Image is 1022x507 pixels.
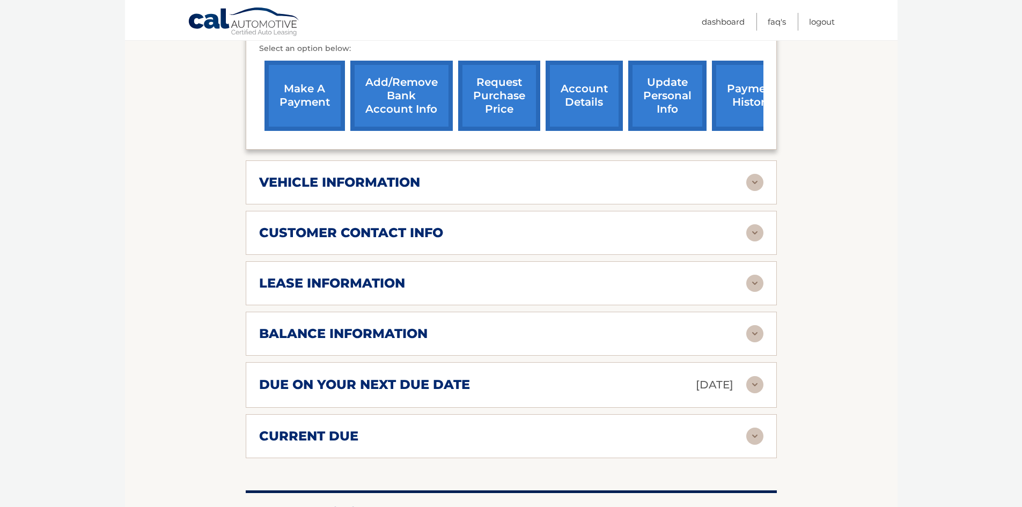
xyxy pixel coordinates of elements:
img: accordion-rest.svg [746,275,763,292]
img: accordion-rest.svg [746,376,763,393]
a: Dashboard [702,13,745,31]
p: Select an option below: [259,42,763,55]
a: Cal Automotive [188,7,300,38]
h2: lease information [259,275,405,291]
h2: balance information [259,326,428,342]
h2: current due [259,428,358,444]
a: Logout [809,13,835,31]
a: Add/Remove bank account info [350,61,453,131]
img: accordion-rest.svg [746,428,763,445]
img: accordion-rest.svg [746,224,763,241]
img: accordion-rest.svg [746,174,763,191]
a: update personal info [628,61,707,131]
a: FAQ's [768,13,786,31]
h2: due on your next due date [259,377,470,393]
a: account details [546,61,623,131]
a: request purchase price [458,61,540,131]
p: [DATE] [696,376,733,394]
img: accordion-rest.svg [746,325,763,342]
a: make a payment [264,61,345,131]
h2: vehicle information [259,174,420,190]
h2: customer contact info [259,225,443,241]
a: payment history [712,61,792,131]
